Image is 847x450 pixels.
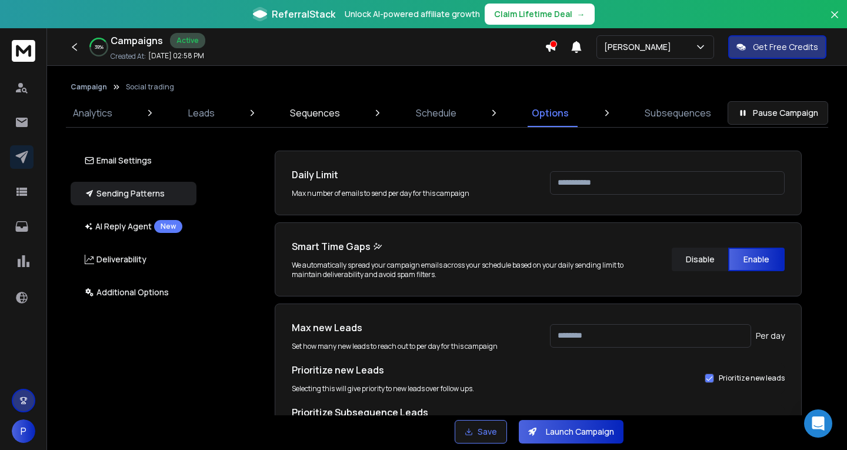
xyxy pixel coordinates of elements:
[73,106,112,120] p: Analytics
[638,99,718,127] a: Subsequences
[409,99,463,127] a: Schedule
[525,99,576,127] a: Options
[111,34,163,48] h1: Campaigns
[728,35,826,59] button: Get Free Credits
[804,409,832,438] div: Open Intercom Messenger
[728,101,828,125] button: Pause Campaign
[71,82,107,92] button: Campaign
[188,106,215,120] p: Leads
[485,4,595,25] button: Claim Lifetime Deal→
[753,41,818,53] p: Get Free Credits
[181,99,222,127] a: Leads
[577,8,585,20] span: →
[126,82,174,92] p: Social trading
[66,99,119,127] a: Analytics
[416,106,456,120] p: Schedule
[71,149,196,172] button: Email Settings
[532,106,569,120] p: Options
[604,41,676,53] p: [PERSON_NAME]
[827,7,842,35] button: Close banner
[345,8,480,20] p: Unlock AI-powered affiliate growth
[85,155,152,166] p: Email Settings
[111,52,146,61] p: Created At:
[12,419,35,443] button: P
[290,106,340,120] p: Sequences
[645,106,711,120] p: Subsequences
[272,7,335,21] span: ReferralStack
[148,51,204,61] p: [DATE] 02:58 PM
[95,44,104,51] p: 39 %
[283,99,347,127] a: Sequences
[170,33,205,48] div: Active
